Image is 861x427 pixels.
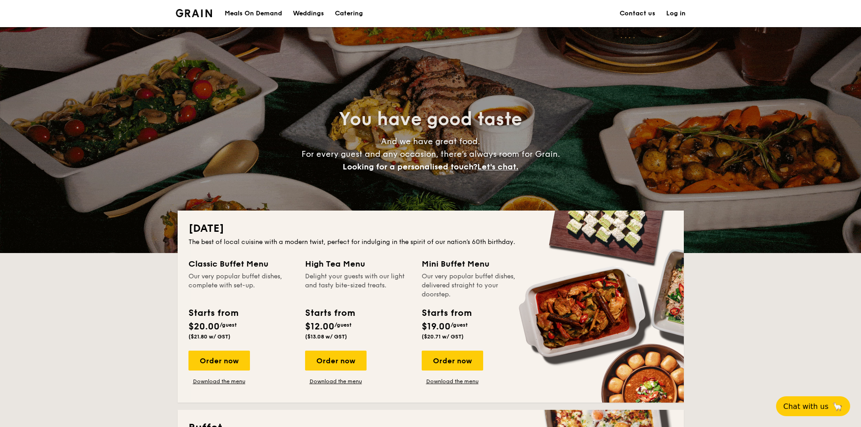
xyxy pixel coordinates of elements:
span: ($13.08 w/ GST) [305,333,347,340]
button: Chat with us🦙 [776,396,850,416]
span: /guest [334,322,352,328]
span: You have good taste [339,108,522,130]
div: Starts from [305,306,354,320]
div: Order now [188,351,250,371]
span: $19.00 [422,321,451,332]
div: Starts from [422,306,471,320]
div: Order now [305,351,367,371]
span: 🦙 [832,401,843,412]
a: Download the menu [305,378,367,385]
div: Starts from [188,306,238,320]
span: ($20.71 w/ GST) [422,333,464,340]
div: Mini Buffet Menu [422,258,527,270]
div: Order now [422,351,483,371]
span: Chat with us [783,402,828,411]
h2: [DATE] [188,221,673,236]
div: The best of local cuisine with a modern twist, perfect for indulging in the spirit of our nation’... [188,238,673,247]
span: $12.00 [305,321,334,332]
img: Grain [176,9,212,17]
span: And we have great food. For every guest and any occasion, there’s always room for Grain. [301,136,560,172]
span: ($21.80 w/ GST) [188,333,231,340]
span: /guest [451,322,468,328]
div: Our very popular buffet dishes, complete with set-up. [188,272,294,299]
span: Let's chat. [477,162,518,172]
span: /guest [220,322,237,328]
div: Classic Buffet Menu [188,258,294,270]
a: Download the menu [188,378,250,385]
span: $20.00 [188,321,220,332]
div: Our very popular buffet dishes, delivered straight to your doorstep. [422,272,527,299]
a: Download the menu [422,378,483,385]
a: Logotype [176,9,212,17]
div: Delight your guests with our light and tasty bite-sized treats. [305,272,411,299]
span: Looking for a personalised touch? [343,162,477,172]
div: High Tea Menu [305,258,411,270]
